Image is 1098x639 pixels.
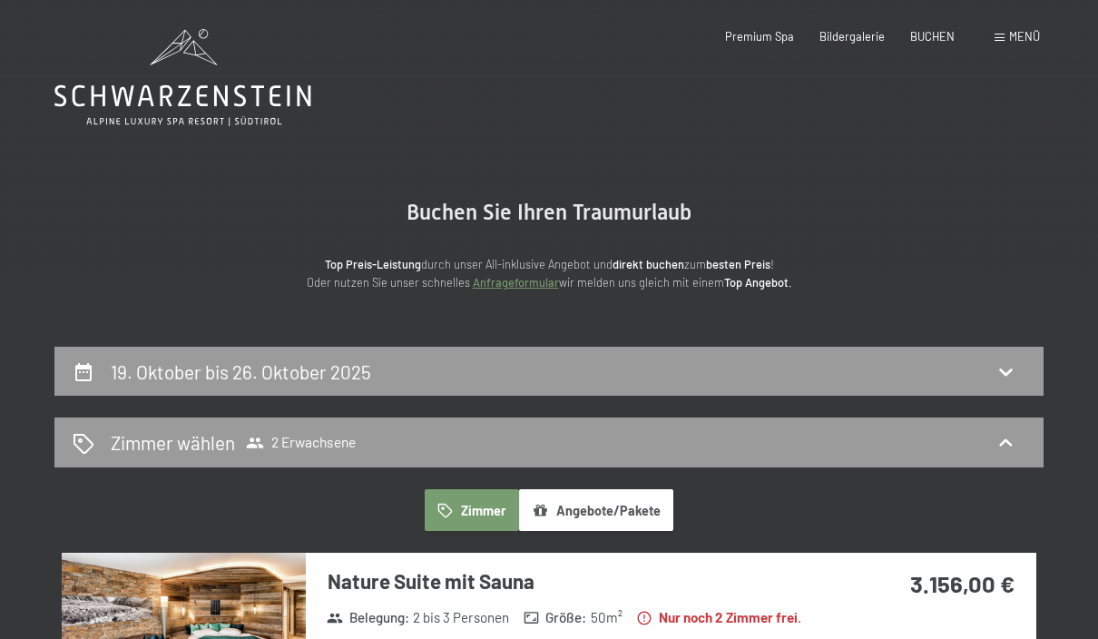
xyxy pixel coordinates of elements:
span: 50 m² [591,608,623,627]
h3: Nature Suite mit Sauna [328,567,818,595]
button: Angebote/Pakete [519,489,673,531]
strong: 3.156,00 € [910,569,1015,597]
span: Menü [1009,29,1040,44]
a: BUCHEN [910,29,955,44]
span: 2 bis 3 Personen [413,608,509,627]
strong: Belegung : [327,608,409,627]
button: Zimmer [425,489,519,531]
p: durch unser All-inklusive Angebot und zum ! Oder nutzen Sie unser schnelles wir melden uns gleich... [186,255,912,292]
strong: Top Angebot. [724,275,792,290]
a: Premium Spa [725,29,794,44]
a: Anfrageformular [473,275,559,290]
h2: 19. Oktober bis 26. Oktober 2025 [111,360,371,383]
span: 2 Erwachsene [246,434,356,452]
strong: Top Preis-Leistung [325,257,421,271]
strong: besten Preis [706,257,770,271]
a: Bildergalerie [819,29,885,44]
strong: direkt buchen [613,257,684,271]
span: Buchen Sie Ihren Traumurlaub [407,200,691,225]
strong: Größe : [524,608,587,627]
strong: Nur noch 2 Zimmer frei. [636,608,801,627]
h2: Zimmer wählen [111,429,235,456]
